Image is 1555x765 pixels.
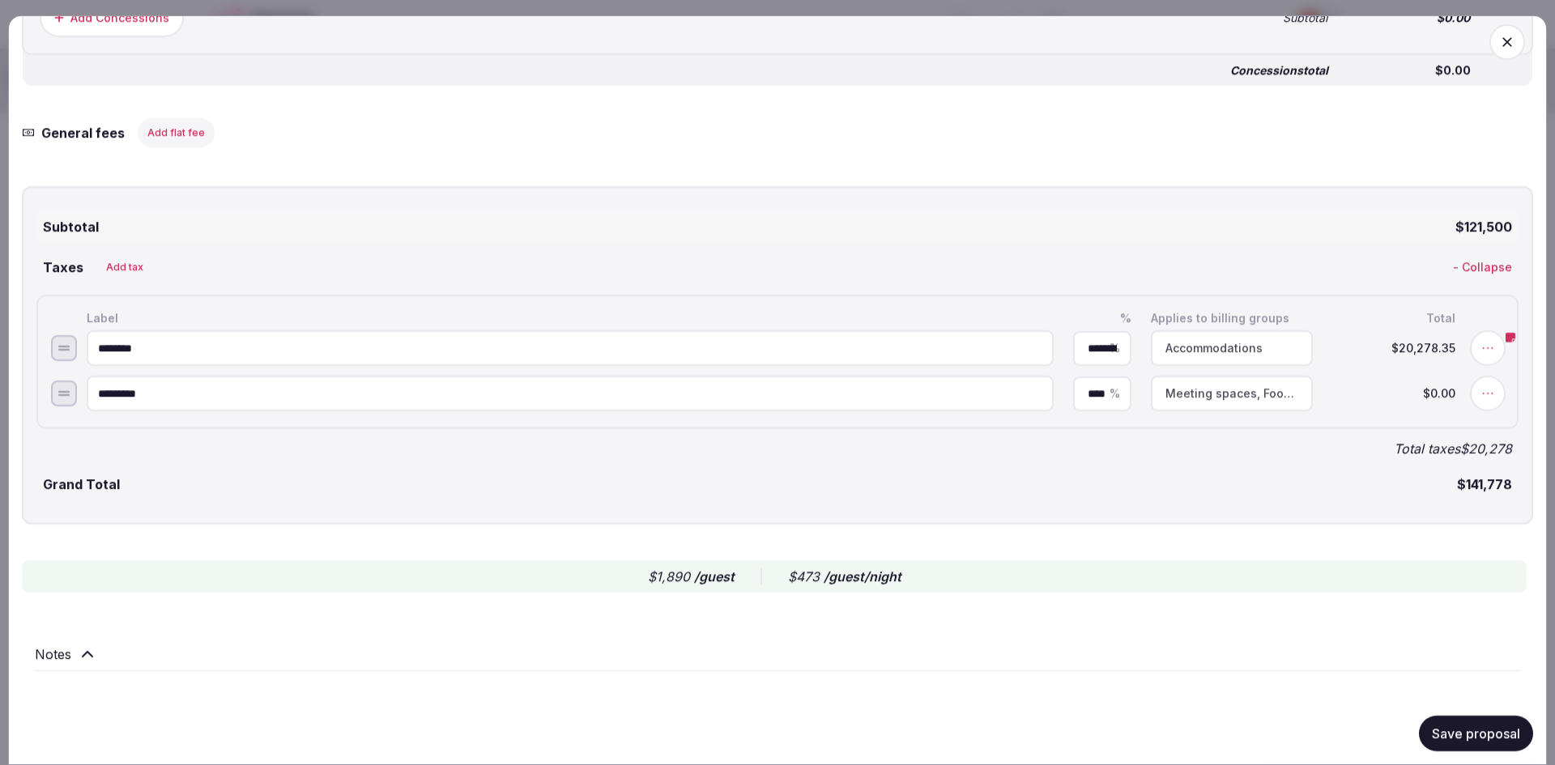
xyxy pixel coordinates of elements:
h2: Notes [35,644,71,664]
span: $20,278.35 [1332,342,1455,354]
button: Accommodations [1151,330,1313,366]
div: $1,890 [648,567,735,586]
h3: General fees [35,123,138,142]
span: $0.00 [1348,65,1471,76]
button: Save proposal [1419,716,1533,751]
span: /guest [694,568,735,584]
span: $121,500 [1455,217,1519,236]
button: Add flat fee [138,118,215,147]
span: $141,778 [1457,474,1519,494]
span: Grand Total [36,474,120,494]
span: Meeting spaces, Food and beverage [1165,385,1298,402]
div: % [1070,309,1135,327]
span: % [1110,342,1120,354]
span: Concessions total [1230,65,1328,76]
span: /guest/night [824,568,901,584]
div: Total [1329,309,1459,327]
button: - Collapse [1446,253,1519,282]
span: Accommodations [1165,340,1263,356]
span: Subtotal [36,217,99,236]
span: % [1110,388,1120,399]
div: Applies to billing groups [1148,309,1316,327]
button: Meeting spaces, Food and beverage [1151,376,1313,411]
h3: Taxes [36,257,83,277]
div: Total taxes $20,278 [36,439,1512,458]
div: Label [83,309,1057,327]
span: $0.00 [1332,388,1455,399]
button: Add tax [96,253,153,282]
div: $473 [788,567,901,586]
